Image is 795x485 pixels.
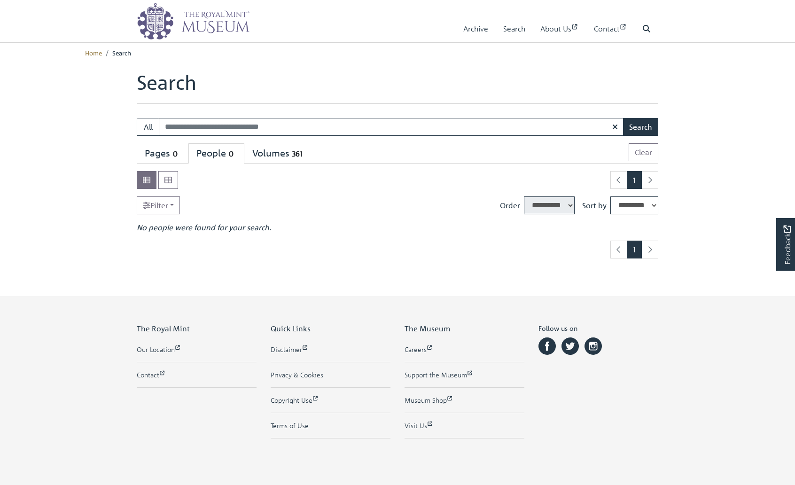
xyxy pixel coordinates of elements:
[623,118,658,136] button: Search
[137,324,190,333] span: The Royal Mint
[159,118,624,136] input: Enter one or more search terms...
[271,344,390,354] a: Disclaimer
[226,149,236,159] span: 0
[196,148,236,159] div: People
[776,218,795,271] a: Would you like to provide feedback?
[137,196,180,214] a: Filter
[582,200,607,211] label: Sort by
[271,421,390,430] a: Terms of Use
[137,370,257,380] a: Contact
[500,200,520,211] label: Order
[405,370,524,380] a: Support the Museum
[271,370,390,380] a: Privacy & Cookies
[137,2,249,40] img: logo_wide.png
[627,171,642,189] span: Goto page 1
[405,395,524,405] a: Museum Shop
[610,241,627,258] li: Previous page
[538,324,658,336] h6: Follow us on
[137,344,257,354] a: Our Location
[627,241,642,258] span: Goto page 1
[607,241,658,258] nav: pagination
[610,171,627,189] li: Previous page
[137,118,159,136] button: All
[85,48,102,57] a: Home
[271,395,390,405] a: Copyright Use
[252,148,305,159] div: Volumes
[137,223,271,232] em: No people were found for your search.
[594,16,627,42] a: Contact
[289,149,305,159] span: 361
[463,16,488,42] a: Archive
[503,16,525,42] a: Search
[170,149,180,159] span: 0
[405,421,524,430] a: Visit Us
[137,70,658,103] h1: Search
[607,171,658,189] nav: pagination
[271,324,311,333] span: Quick Links
[112,48,131,57] span: Search
[405,324,450,333] span: The Museum
[405,344,524,354] a: Careers
[540,16,579,42] a: About Us
[781,226,793,265] span: Feedback
[145,148,180,159] div: Pages
[629,143,658,161] button: Clear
